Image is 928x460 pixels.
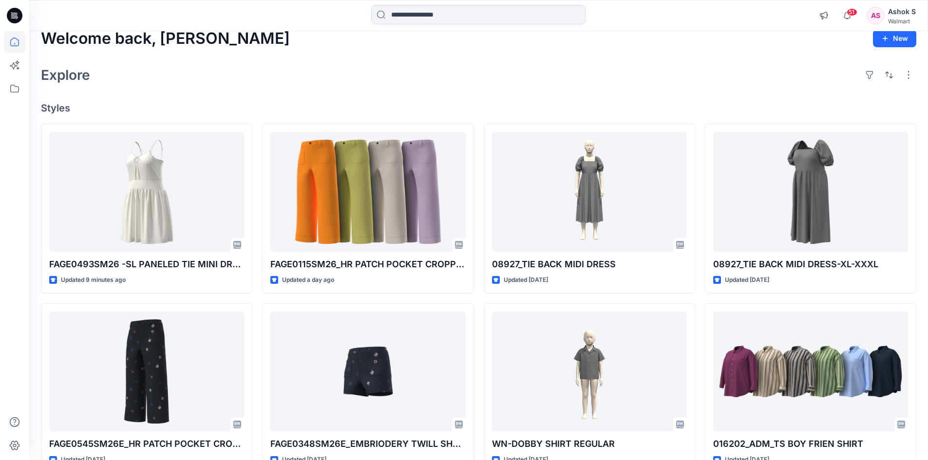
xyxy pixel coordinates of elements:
p: FAGE0493SM26 -SL PANELED TIE MINI DRESS [49,258,244,271]
p: Updated 9 minutes ago [61,275,126,285]
h2: Welcome back, [PERSON_NAME] [41,30,290,48]
p: FAGE0545SM26E_HR PATCH POCKET CROPPED WIDE LEG [49,437,244,451]
div: Ashok S [888,6,916,18]
a: WN-DOBBY SHIRT REGULAR [492,312,687,432]
a: FAGE0493SM26 -SL PANELED TIE MINI DRESS [49,132,244,252]
p: 08927_TIE BACK MIDI DRESS [492,258,687,271]
h2: Explore [41,67,90,83]
a: FAGE0348SM26E_EMBRIODERY TWILL SHORTS [270,312,465,432]
a: 08927_TIE BACK MIDI DRESS [492,132,687,252]
p: FAGE0348SM26E_EMBRIODERY TWILL SHORTS [270,437,465,451]
a: FAGE0545SM26E_HR PATCH POCKET CROPPED WIDE LEG [49,312,244,432]
div: Walmart [888,18,916,25]
div: AS [867,7,884,24]
p: Updated [DATE] [725,275,769,285]
p: 08927_TIE BACK MIDI DRESS-XL-XXXL [713,258,908,271]
span: 51 [847,8,857,16]
p: Updated a day ago [282,275,334,285]
p: Updated [DATE] [504,275,548,285]
a: 08927_TIE BACK MIDI DRESS-XL-XXXL [713,132,908,252]
p: FAGE0115SM26_HR PATCH POCKET CROPPED WIDE LEG [270,258,465,271]
a: FAGE0115SM26_HR PATCH POCKET CROPPED WIDE LEG [270,132,465,252]
p: 016202_ADM_TS BOY FRIEN SHIRT [713,437,908,451]
a: 016202_ADM_TS BOY FRIEN SHIRT [713,312,908,432]
h4: Styles [41,102,916,114]
p: WN-DOBBY SHIRT REGULAR [492,437,687,451]
button: New [873,30,916,47]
